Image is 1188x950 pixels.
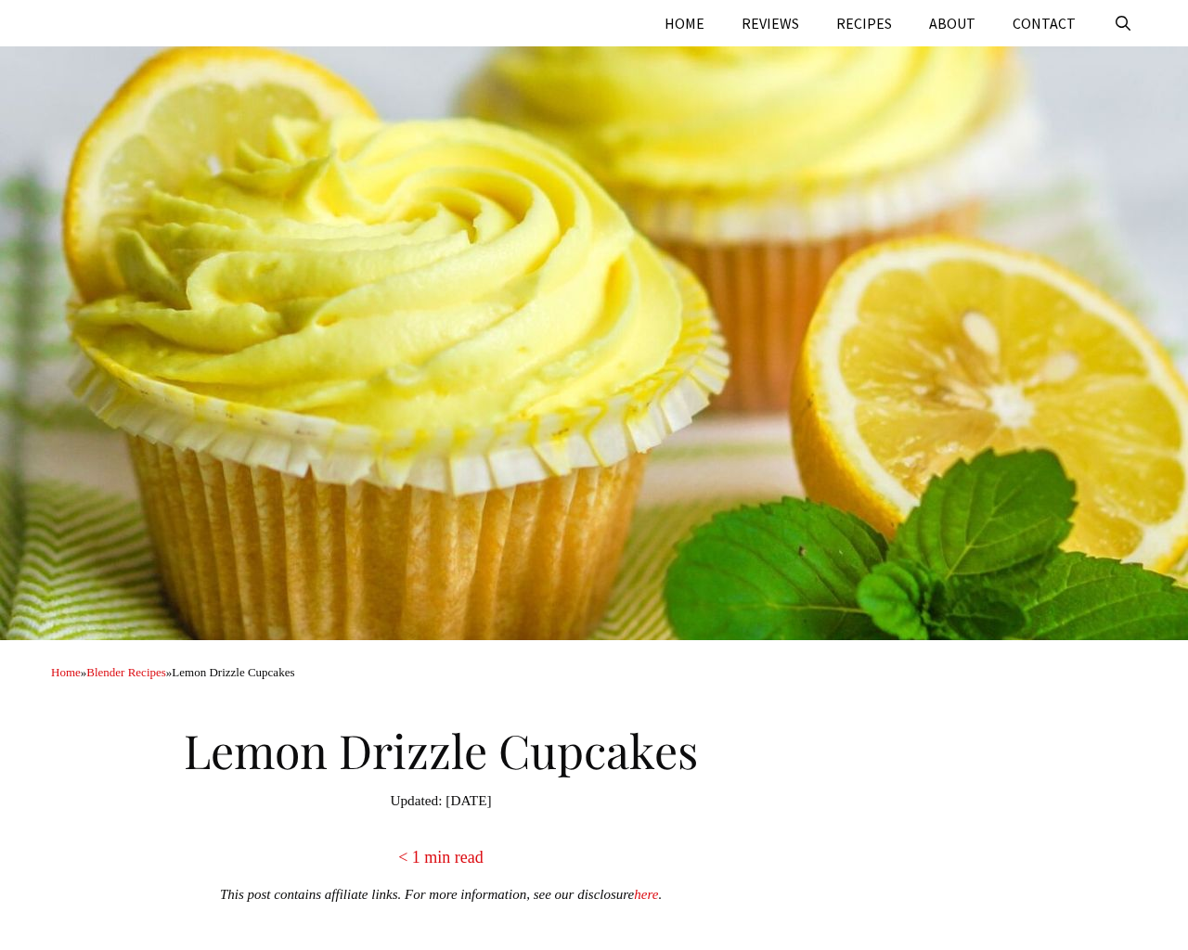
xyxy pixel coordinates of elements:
h1: Lemon Drizzle Cupcakes [51,709,831,783]
em: This post contains affiliate links. For more information, see our disclosure . [220,887,662,902]
span: min read [424,848,483,867]
span: » » [51,665,294,679]
a: Home [51,665,81,679]
a: here [634,887,658,902]
span: Lemon Drizzle Cupcakes [172,665,294,679]
time: [DATE] [390,790,491,812]
span: < 1 [398,848,420,867]
a: Blender Recipes [86,665,166,679]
